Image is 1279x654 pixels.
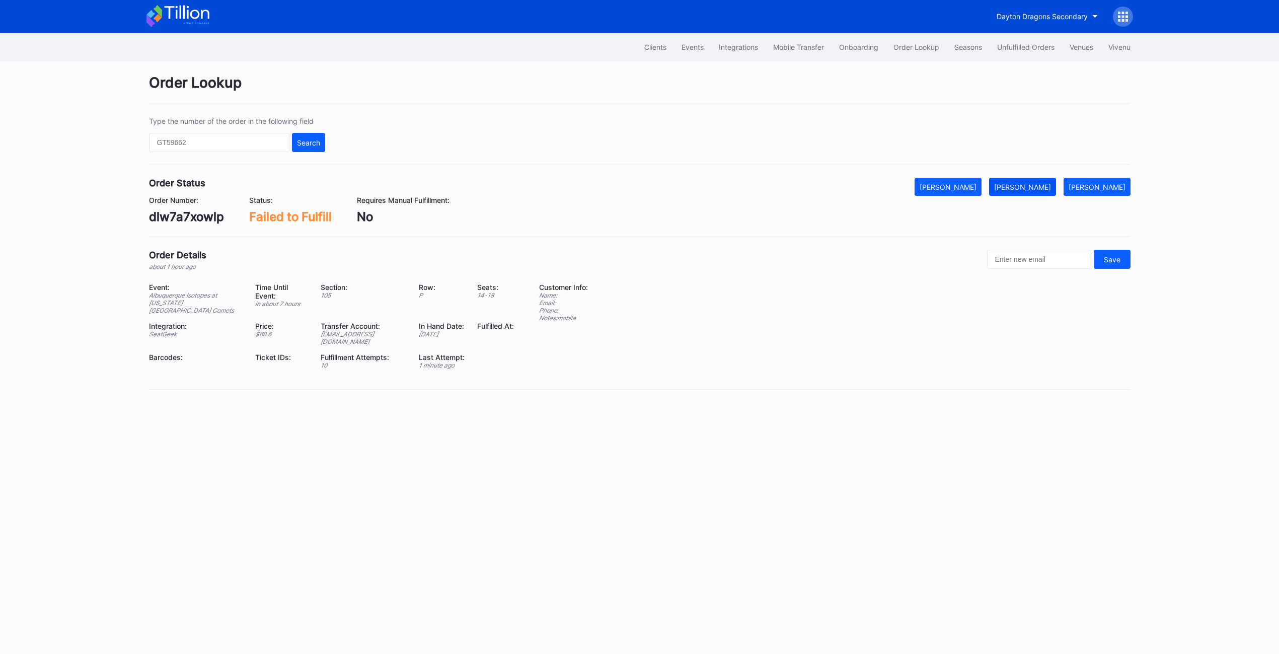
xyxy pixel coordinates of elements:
button: Dayton Dragons Secondary [989,7,1105,26]
div: Fulfillment Attempts: [321,353,406,361]
button: Venues [1062,38,1101,56]
div: Clients [644,43,666,51]
button: Save [1094,250,1131,269]
button: Seasons [947,38,990,56]
button: [PERSON_NAME] [1064,178,1131,196]
div: Section: [321,283,406,292]
div: Requires Manual Fulfillment: [357,196,449,204]
button: Mobile Transfer [766,38,832,56]
div: Customer Info: [539,283,588,292]
div: Events [682,43,704,51]
div: Event: [149,283,243,292]
div: Name: [539,292,588,299]
div: 14 - 18 [477,292,514,299]
div: Search [297,138,320,147]
div: Status: [249,196,332,204]
button: Unfulfilled Orders [990,38,1062,56]
div: Fulfilled At: [477,322,514,330]
div: In Hand Date: [419,322,465,330]
div: Order Status [149,178,205,188]
button: Integrations [711,38,766,56]
div: Save [1104,255,1120,264]
button: Clients [637,38,674,56]
div: Last Attempt: [419,353,465,361]
div: [EMAIL_ADDRESS][DOMAIN_NAME] [321,330,406,345]
div: Failed to Fulfill [249,209,332,224]
div: [PERSON_NAME] [1069,183,1125,191]
div: Dayton Dragons Secondary [997,12,1088,21]
div: Ticket IDs: [255,353,308,361]
div: about 1 hour ago [149,263,206,270]
div: Type the number of the order in the following field [149,117,325,125]
button: [PERSON_NAME] [915,178,982,196]
div: Order Number: [149,196,224,204]
div: No [357,209,449,224]
div: [DATE] [419,330,465,338]
div: in about 7 hours [255,300,308,308]
div: Albuquerque Isotopes at [US_STATE][GEOGRAPHIC_DATA] Comets [149,292,243,314]
div: Notes: mobile [539,314,588,322]
div: Seasons [954,43,982,51]
button: Search [292,133,325,152]
button: Onboarding [832,38,886,56]
div: 10 [321,361,406,369]
div: Integrations [719,43,758,51]
div: [PERSON_NAME] [920,183,976,191]
div: Transfer Account: [321,322,406,330]
div: SeatGeek [149,330,243,338]
div: 1 minute ago [419,361,465,369]
div: Price: [255,322,308,330]
input: Enter new email [987,250,1091,269]
div: $ 68.6 [255,330,308,338]
div: Barcodes: [149,353,243,361]
div: Seats: [477,283,514,292]
button: Vivenu [1101,38,1138,56]
div: P [419,292,465,299]
button: [PERSON_NAME] [989,178,1056,196]
div: Phone: [539,307,588,314]
input: GT59662 [149,133,289,152]
div: Unfulfilled Orders [997,43,1055,51]
div: Onboarding [839,43,878,51]
button: Events [674,38,711,56]
div: Order Details [149,250,206,260]
div: Row: [419,283,465,292]
div: Order Lookup [893,43,939,51]
div: Time Until Event: [255,283,308,300]
div: [PERSON_NAME] [994,183,1051,191]
div: Mobile Transfer [773,43,824,51]
div: dlw7a7xowlp [149,209,224,224]
div: Order Lookup [149,74,1131,104]
div: Email: [539,299,588,307]
div: Integration: [149,322,243,330]
div: 105 [321,292,406,299]
button: Order Lookup [886,38,947,56]
div: Venues [1070,43,1093,51]
div: Vivenu [1108,43,1131,51]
